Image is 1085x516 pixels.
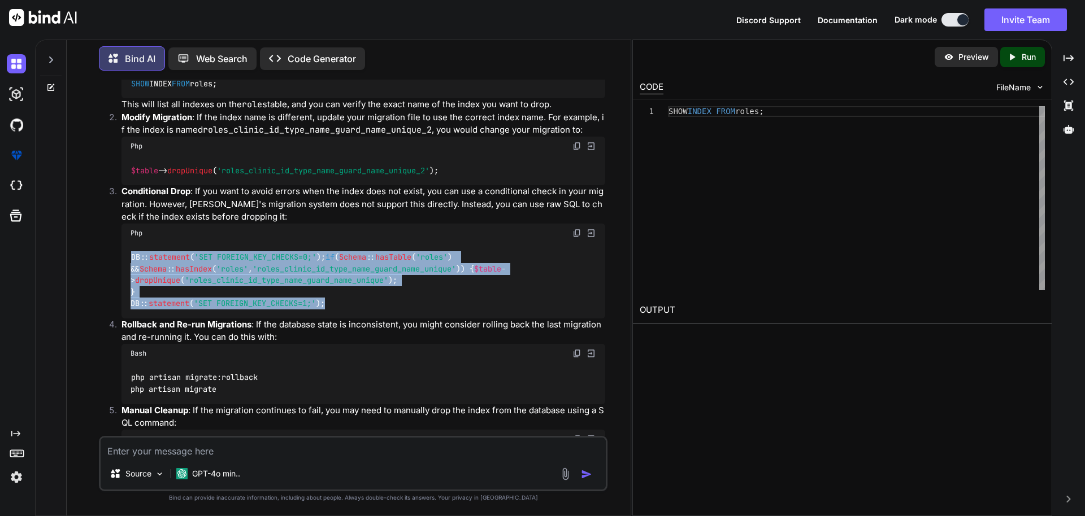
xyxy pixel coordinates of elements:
[325,252,335,263] span: if
[131,78,149,89] span: SHOW
[121,98,605,111] p: This will list all indexes on the table, and you can verify the exact name of the index you want ...
[9,9,77,26] img: Bind AI
[7,467,26,487] img: settings
[1035,82,1045,92] img: chevron down
[125,52,155,65] p: Bind AI
[586,434,596,444] img: Open in Browser
[125,468,151,479] p: Source
[216,264,248,274] span: 'roles'
[818,15,878,25] span: Documentation
[586,228,596,238] img: Open in Browser
[288,52,356,65] p: Code Generator
[194,298,316,308] span: 'SET FOREIGN_KEY_CHECKS=1;'
[194,252,316,263] span: 'SET FOREIGN_KEY_CHECKS=0;'
[131,229,142,238] span: Php
[339,252,366,263] span: Schema
[687,107,711,116] span: INDEX
[176,264,212,274] span: hasIndex
[192,468,240,479] p: GPT-4o min..
[121,405,188,416] strong: Manual Cleanup
[135,276,180,286] span: dropUnique
[735,107,759,116] span: roles
[633,297,1052,323] h2: OUTPUT
[121,111,605,137] p: : If the index name is different, update your migration file to use the correct index name. For e...
[474,264,501,274] span: $table
[217,165,429,176] span: 'roles_clinic_id_type_name_guard_name_unique_2'
[736,14,801,26] button: Discord Support
[416,252,448,263] span: 'roles'
[759,107,763,116] span: ;
[131,165,158,176] span: $table
[944,52,954,62] img: preview
[121,186,190,196] strong: Conditional Drop
[203,124,432,135] code: roles_clinic_id_type_name_guard_name_unique_2
[716,107,735,116] span: FROM
[640,81,663,94] div: CODE
[586,141,596,151] img: Open in Browser
[7,176,26,195] img: cloudideIcon
[131,78,218,90] code: INDEX roles;
[149,298,189,308] span: statement
[176,468,188,479] img: GPT-4o mini
[253,264,456,274] span: 'roles_clinic_id_type_name_guard_name_unique'
[818,14,878,26] button: Documentation
[121,112,192,123] strong: Modify Migration
[121,319,251,330] strong: Rollback and Re-run Migrations
[895,14,937,25] span: Dark mode
[572,142,581,151] img: copy
[131,349,146,358] span: Bash
[572,229,581,238] img: copy
[559,467,572,480] img: attachment
[7,85,26,104] img: darkAi-studio
[984,8,1067,31] button: Invite Team
[121,185,605,224] p: : If you want to avoid errors when the index does not exist, you can use a conditional check in y...
[7,115,26,134] img: githubDark
[586,348,596,358] img: Open in Browser
[1022,51,1036,63] p: Run
[640,106,654,117] div: 1
[581,469,592,480] img: icon
[131,371,258,395] code: php artisan migrate:rollback php artisan migrate
[121,318,605,344] p: : If the database state is inconsistent, you might consider rolling back the last migration and r...
[167,165,212,176] span: dropUnique
[996,82,1031,93] span: FileName
[155,469,164,479] img: Pick Models
[131,251,506,309] code: DB:: ( ); ( :: ( ) && :: ( , )) { -> ( ); } DB:: ( );
[140,264,167,274] span: Schema
[7,54,26,73] img: darkChat
[99,493,607,502] p: Bind can provide inaccurate information, including about people. Always double-check its answers....
[736,15,801,25] span: Discord Support
[375,252,411,263] span: hasTable
[242,99,267,110] code: roles
[196,52,248,65] p: Web Search
[185,276,388,286] span: 'roles_clinic_id_type_name_guard_name_unique'
[131,142,142,151] span: Php
[131,165,440,177] code: -> ( );
[7,146,26,165] img: premium
[958,51,989,63] p: Preview
[149,252,190,263] span: statement
[572,435,581,444] img: copy
[669,107,688,116] span: SHOW
[121,404,605,430] p: : If the migration continues to fail, you may need to manually drop the index from the database u...
[131,435,142,444] span: Sql
[572,349,581,358] img: copy
[172,78,190,89] span: FROM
